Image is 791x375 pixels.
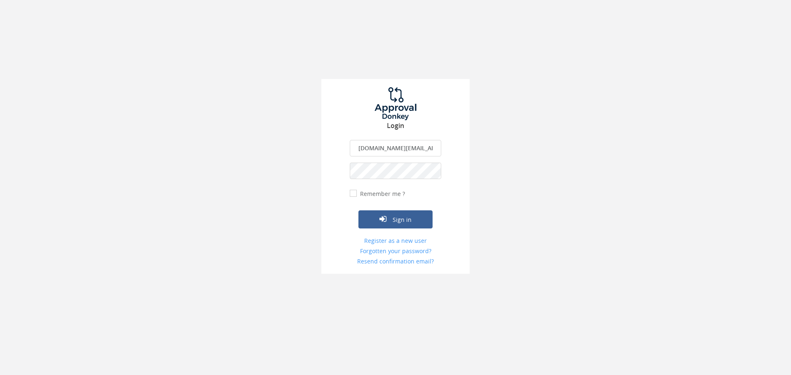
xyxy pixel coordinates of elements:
[358,190,405,198] label: Remember me ?
[365,87,426,120] img: logo.png
[350,247,441,255] a: Forgotten your password?
[350,257,441,266] a: Resend confirmation email?
[358,210,433,228] button: Sign in
[350,140,441,156] input: Enter your Email
[350,237,441,245] a: Register as a new user
[321,122,470,130] h3: Login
